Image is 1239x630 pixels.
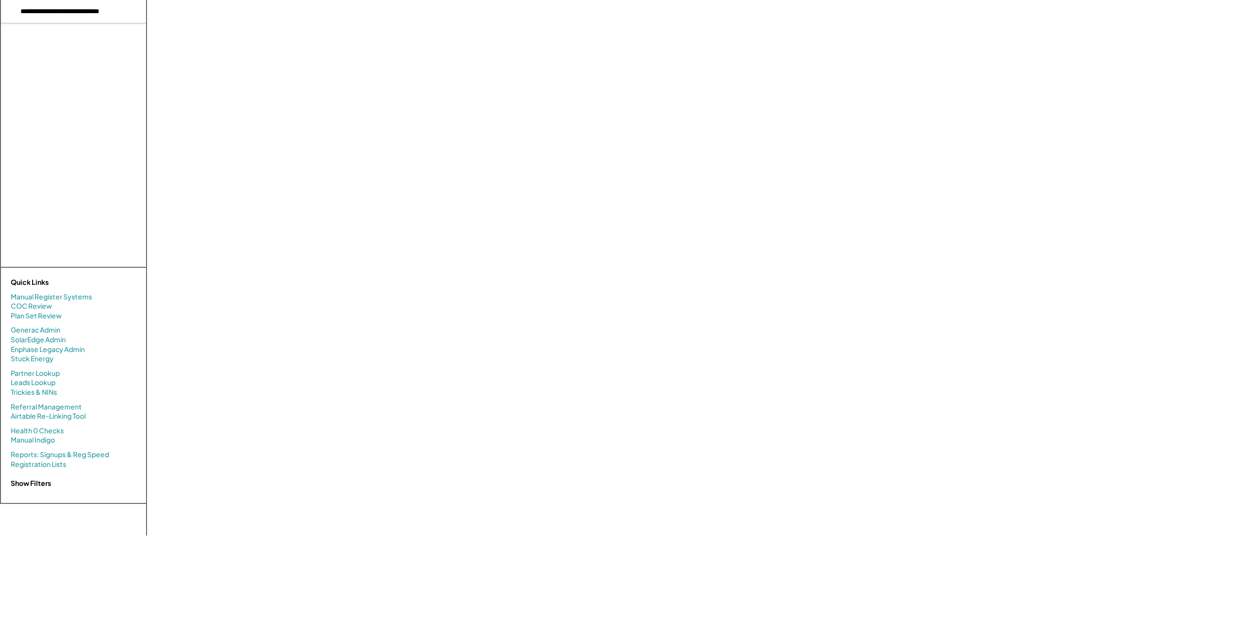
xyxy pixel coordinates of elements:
a: Partner Lookup [11,369,60,378]
a: Stuck Energy [11,354,54,364]
a: Manual Register Systems [11,292,92,302]
a: Registration Lists [11,460,66,469]
a: Reports: Signups & Reg Speed [11,450,109,460]
a: Trickies & NINs [11,388,57,397]
div: Quick Links [11,278,108,287]
a: Airtable Re-Linking Tool [11,411,86,421]
a: Leads Lookup [11,378,55,388]
a: Manual Indigo [11,435,55,445]
a: SolarEdge Admin [11,335,66,345]
a: Generac Admin [11,325,60,335]
a: Health 0 Checks [11,426,64,436]
a: Enphase Legacy Admin [11,345,85,354]
strong: Show Filters [11,479,51,487]
a: COC Review [11,301,52,311]
a: Referral Management [11,402,82,412]
a: Plan Set Review [11,311,62,321]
